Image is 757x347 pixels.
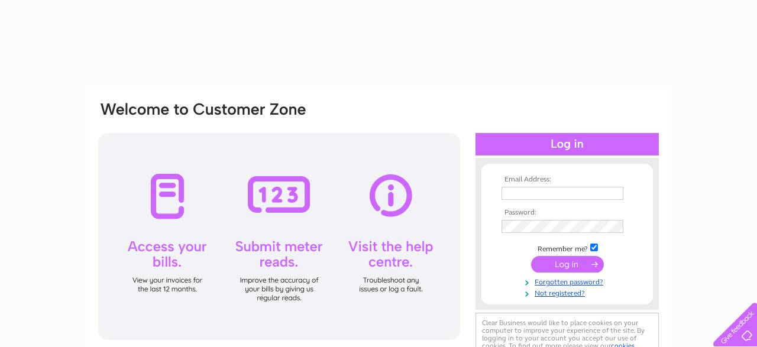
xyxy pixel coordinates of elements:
[499,242,636,254] td: Remember me?
[502,287,636,298] a: Not registered?
[531,256,604,273] input: Submit
[499,209,636,217] th: Password:
[502,275,636,287] a: Forgotten password?
[499,176,636,184] th: Email Address:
